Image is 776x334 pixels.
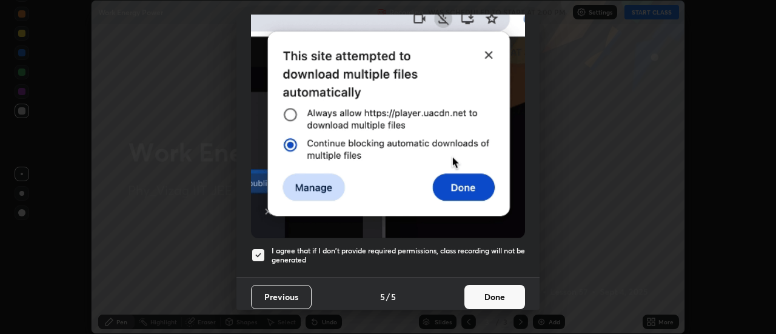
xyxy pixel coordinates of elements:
h4: 5 [380,290,385,303]
button: Previous [251,285,312,309]
h4: / [386,290,390,303]
button: Done [464,285,525,309]
h5: I agree that if I don't provide required permissions, class recording will not be generated [272,246,525,265]
h4: 5 [391,290,396,303]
